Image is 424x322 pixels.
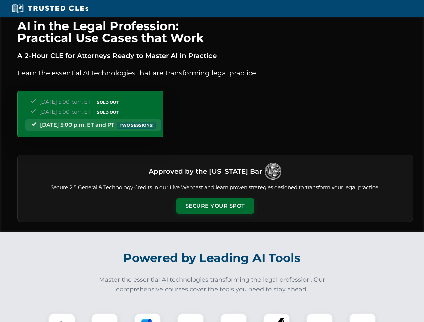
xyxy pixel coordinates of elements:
p: Secure 2.5 General & Technology Credits in our Live Webcast and learn proven strategies designed ... [26,184,405,192]
img: Trusted CLEs [10,3,90,13]
h3: Approved by the [US_STATE] Bar [149,165,262,177]
h2: Powered by Leading AI Tools [26,246,398,270]
button: Secure Your Spot [176,198,254,214]
h1: AI in the Legal Profession: Practical Use Cases that Work [17,20,413,44]
p: A 2-Hour CLE for Attorneys Ready to Master AI in Practice [17,50,413,61]
p: Master the essential AI technologies transforming the legal profession. Our comprehensive courses... [95,275,330,294]
span: SOLD OUT [95,99,121,106]
span: SOLD OUT [95,109,121,116]
span: [DATE] 5:00 p.m. ET [39,99,91,105]
img: Logo [265,163,281,180]
p: Learn the essential AI technologies that are transforming legal practice. [17,68,413,78]
span: [DATE] 5:00 p.m. ET [39,109,91,115]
